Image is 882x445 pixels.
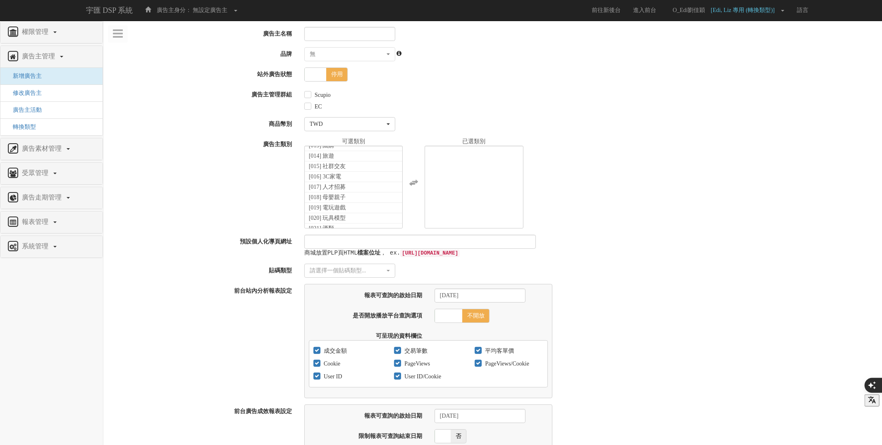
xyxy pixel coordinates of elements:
[103,235,298,246] label: 預設個人化導頁網址
[7,107,42,113] a: 廣告主活動
[462,309,490,322] span: 不開放
[310,120,385,128] div: TWD
[303,289,428,300] label: 報表可查詢的啟始日期
[711,7,779,13] span: [Edi, Liz 專用 (轉換類型)]
[425,137,523,146] div: 已選類別
[303,329,428,340] label: 可呈現的資料欄位
[193,7,227,13] span: 無設定廣告主
[103,117,298,128] label: 商品幣別
[304,47,395,61] button: 無
[309,142,335,149] span: [013] 團購
[7,124,36,130] a: 轉換類型
[157,7,191,13] span: 廣告主身分：
[103,404,298,416] label: 前台廣告成效報表設定
[304,264,395,278] button: 請選擇一個貼碼類型...
[7,216,96,229] a: 報表管理
[669,7,710,13] span: O_Edi劉佳穎
[400,250,460,257] code: [URL][DOMAIN_NAME]
[309,153,335,159] span: [014] 旅遊
[20,169,53,176] span: 受眾管理
[103,137,298,149] label: 廣告主類別
[103,264,298,275] label: 貼碼類型
[7,167,96,180] a: 受眾管理
[20,145,66,152] span: 廣告素材管理
[310,267,385,275] div: 請選擇一個貼碼類型...
[20,28,53,35] span: 權限管理
[103,47,298,58] label: 品牌
[20,218,53,225] span: 報表管理
[103,88,298,99] label: 廣告主管理群組
[483,347,514,355] label: 平均客單價
[303,429,428,440] label: 限制報表可查詢結束日期
[309,173,341,180] span: [016] 3C家電
[7,240,96,253] a: 系統管理
[402,347,428,355] label: 交易筆數
[7,191,96,204] a: 廣告走期管理
[7,73,42,79] a: 新增廣告主
[20,243,53,250] span: 系統管理
[326,68,348,81] span: 停用
[309,184,346,190] span: [017] 人才招募
[309,163,346,169] span: [015] 社群交友
[309,225,335,231] span: [021] 酒類
[310,50,385,58] div: 無
[103,67,298,79] label: 站外廣告狀態
[309,194,346,200] span: [018] 母嬰親子
[7,142,96,156] a: 廣告素材管理
[304,250,460,256] samp: 商城放置PLP頁HTML ， ex.
[7,50,96,63] a: 廣告主管理
[313,91,331,99] label: Scupio
[20,194,66,201] span: 廣告走期管理
[7,90,42,96] a: 修改廣告主
[103,284,298,295] label: 前台站內分析報表設定
[358,250,381,256] strong: 檔案位址
[322,347,347,355] label: 成交金額
[20,53,59,60] span: 廣告主管理
[402,360,430,368] label: PageViews
[483,360,529,368] label: PageViews/Cookie
[309,215,346,221] span: [020] 玩具模型
[402,373,441,381] label: User ID/Cookie
[322,360,340,368] label: Cookie
[103,27,298,38] label: 廣告主名稱
[451,430,466,443] span: 否
[303,309,428,320] label: 是否開放播放平台查詢選項
[313,103,322,111] label: EC
[322,373,342,381] label: User ID
[304,137,403,146] div: 可選類別
[7,26,96,39] a: 權限管理
[303,409,428,420] label: 報表可查詢的啟始日期
[309,204,346,211] span: [019] 電玩遊戲
[304,117,395,131] button: TWD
